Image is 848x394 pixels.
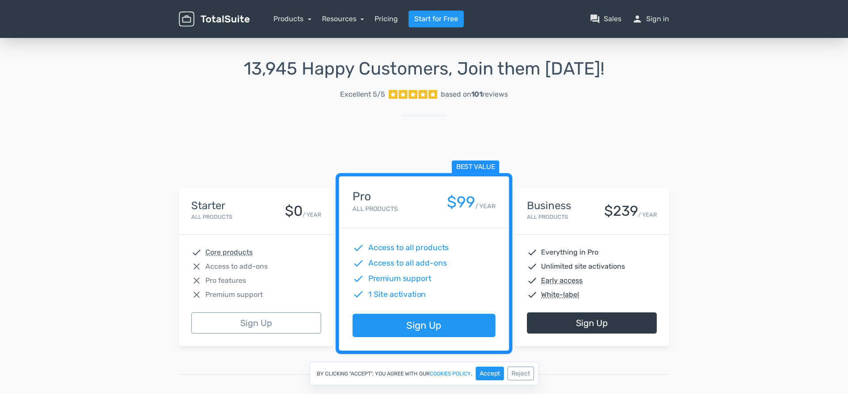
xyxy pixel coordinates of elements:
[352,242,364,254] span: check
[527,200,571,211] h4: Business
[340,89,385,100] span: Excellent 5/5
[368,242,449,254] span: Access to all products
[191,275,202,286] span: close
[527,214,568,220] small: All Products
[430,371,471,376] a: cookies policy
[541,289,579,300] abbr: White-label
[368,289,426,300] span: 1 Site activation
[409,11,464,27] a: Start for Free
[527,261,538,272] span: check
[310,362,539,385] div: By clicking "Accept", you agree with our .
[541,275,583,286] abbr: Early access
[638,210,657,219] small: / YEAR
[205,289,263,300] span: Premium support
[368,273,432,285] span: Premium support
[590,14,621,24] a: question_answerSales
[368,258,447,269] span: Access to all add-ons
[475,202,496,211] small: / YEAR
[375,14,398,24] a: Pricing
[322,15,364,23] a: Resources
[527,275,538,286] span: check
[191,261,202,272] span: close
[527,312,657,334] a: Sign Up
[471,90,482,98] strong: 101
[507,367,534,380] button: Reject
[205,275,246,286] span: Pro features
[352,314,495,338] a: Sign Up
[205,261,268,272] span: Access to add-ons
[303,210,321,219] small: / YEAR
[179,59,669,79] h1: 13,945 Happy Customers, Join them [DATE]!
[179,86,669,103] a: Excellent 5/5 based on101reviews
[285,203,303,219] div: $0
[541,261,625,272] span: Unlimited site activations
[191,247,202,258] span: check
[527,289,538,300] span: check
[352,289,364,300] span: check
[273,15,311,23] a: Products
[632,14,643,24] span: person
[191,312,321,334] a: Sign Up
[541,247,598,258] span: Everything in Pro
[441,89,508,100] div: based on reviews
[191,289,202,300] span: close
[352,273,364,285] span: check
[191,214,232,220] small: All Products
[527,247,538,258] span: check
[191,200,232,211] h4: Starter
[179,11,250,27] img: TotalSuite for WordPress
[447,194,475,211] div: $99
[352,205,397,213] small: All Products
[205,247,253,258] abbr: Core products
[604,203,638,219] div: $239
[352,190,397,203] h4: Pro
[590,14,600,24] span: question_answer
[476,367,504,380] button: Accept
[632,14,669,24] a: personSign in
[452,161,500,174] span: Best value
[352,258,364,269] span: check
